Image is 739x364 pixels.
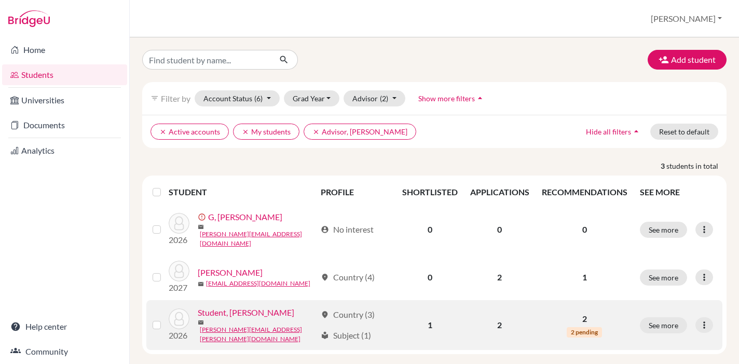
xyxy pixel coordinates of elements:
span: students in total [666,160,727,171]
a: [PERSON_NAME] [198,266,263,279]
p: 2027 [169,281,189,294]
i: arrow_drop_up [631,126,641,137]
a: G, [PERSON_NAME] [208,211,282,223]
a: Home [2,39,127,60]
input: Find student by name... [142,50,271,70]
img: G, Tanmay [169,213,189,234]
th: APPLICATIONS [464,180,536,205]
span: Show more filters [418,94,475,103]
span: mail [198,319,204,326]
a: Universities [2,90,127,111]
button: See more [640,317,687,333]
button: See more [640,269,687,286]
th: SEE MORE [634,180,722,205]
span: location_on [321,311,329,319]
i: clear [159,128,167,136]
td: 0 [396,205,464,254]
th: RECOMMENDATIONS [536,180,634,205]
span: mail [198,281,204,287]
button: Reset to default [650,124,718,140]
button: Hide all filtersarrow_drop_up [577,124,650,140]
a: Students [2,64,127,85]
p: 0 [542,223,627,236]
span: local_library [321,331,329,340]
td: 0 [396,254,464,300]
div: No interest [321,223,374,236]
span: Filter by [161,93,190,103]
button: clearMy students [233,124,299,140]
span: 2 pending [567,327,602,338]
a: Community [2,341,127,362]
i: clear [242,128,249,136]
div: Country (4) [321,271,375,284]
a: Help center [2,316,127,337]
strong: 3 [661,160,666,171]
span: Hide all filters [586,127,631,136]
span: (2) [380,94,388,103]
th: PROFILE [314,180,396,205]
button: Add student [648,50,727,70]
th: STUDENT [169,180,314,205]
img: Gupta, Riya [169,261,189,281]
td: 1 [396,300,464,350]
i: clear [312,128,320,136]
div: Country (3) [321,308,375,321]
p: 2026 [169,234,189,246]
button: [PERSON_NAME] [646,9,727,29]
div: Subject (1) [321,329,371,342]
a: [EMAIL_ADDRESS][DOMAIN_NAME] [206,279,310,288]
a: Documents [2,115,127,136]
span: error_outline [198,213,208,221]
span: location_on [321,273,329,281]
a: [PERSON_NAME][EMAIL_ADDRESS][DOMAIN_NAME] [200,230,316,248]
a: [PERSON_NAME][EMAIL_ADDRESS][PERSON_NAME][DOMAIN_NAME] [200,325,316,344]
td: 2 [464,254,536,300]
p: 1 [542,271,627,284]
i: arrow_drop_up [475,93,485,103]
button: Account Status(6) [195,90,280,106]
p: 2 [542,313,627,325]
th: SHORTLISTED [396,180,464,205]
img: Student, Riya [169,308,189,329]
td: 2 [464,300,536,350]
p: 2026 [169,329,189,342]
span: account_circle [321,225,329,234]
button: clearActive accounts [150,124,229,140]
button: clearAdvisor, [PERSON_NAME] [304,124,416,140]
button: Advisor(2) [344,90,405,106]
button: See more [640,222,687,238]
i: filter_list [150,94,159,102]
td: 0 [464,205,536,254]
a: Student, [PERSON_NAME] [198,306,294,319]
span: (6) [254,94,263,103]
img: Bridge-U [8,10,50,27]
a: Analytics [2,140,127,161]
button: Show more filtersarrow_drop_up [409,90,494,106]
button: Grad Year [284,90,340,106]
span: mail [198,224,204,230]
